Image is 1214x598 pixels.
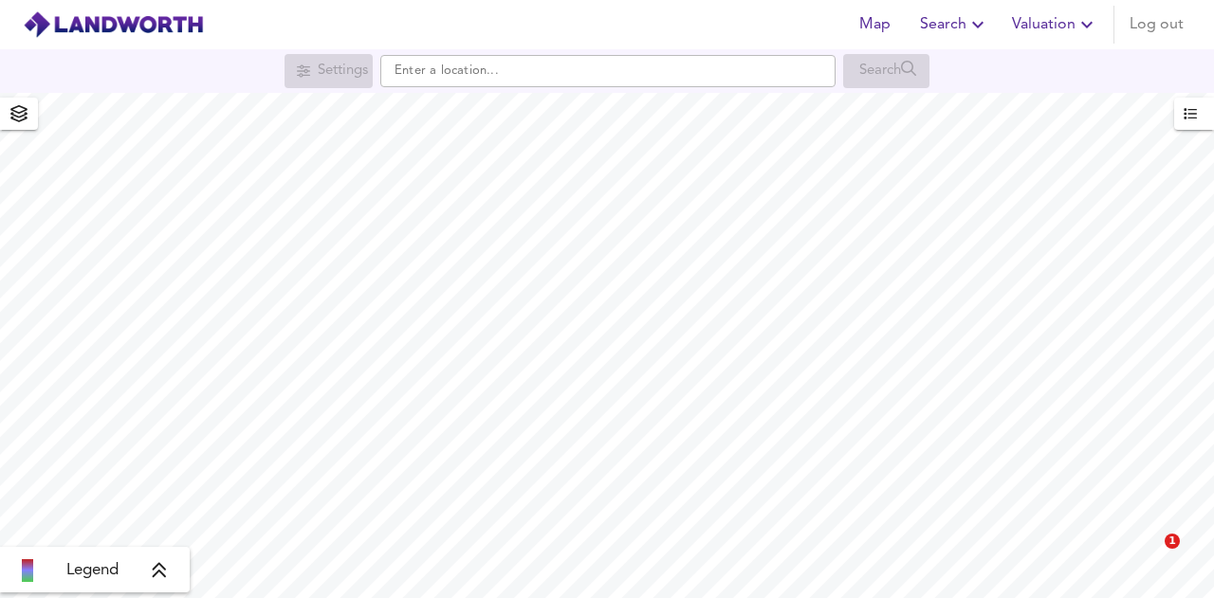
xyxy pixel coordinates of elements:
[843,54,929,88] div: Search for a location first or explore the map
[920,11,989,38] span: Search
[1122,6,1191,44] button: Log out
[1130,11,1184,38] span: Log out
[1012,11,1098,38] span: Valuation
[23,10,204,39] img: logo
[66,559,119,582] span: Legend
[380,55,836,87] input: Enter a location...
[844,6,905,44] button: Map
[912,6,997,44] button: Search
[1004,6,1106,44] button: Valuation
[1165,534,1180,549] span: 1
[852,11,897,38] span: Map
[1126,534,1171,579] iframe: Intercom live chat
[285,54,373,88] div: Search for a location first or explore the map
